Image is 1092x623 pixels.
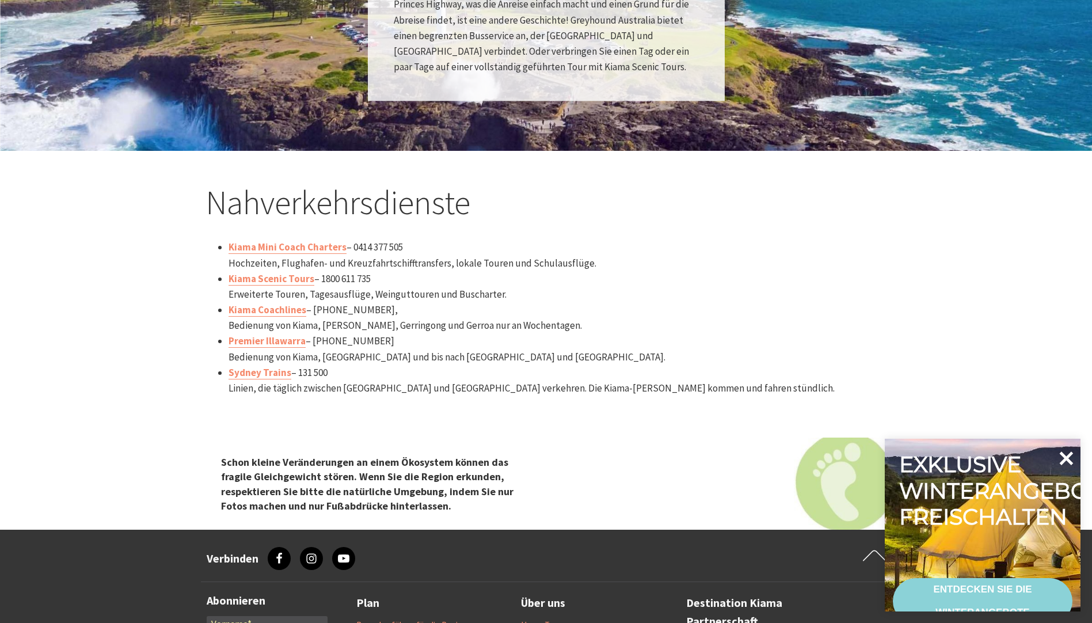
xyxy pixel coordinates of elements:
[229,271,887,302] li: – 1800 611 735 Erweiterte Touren, Tagesausflüge, Weinguttouren und Buscharter.
[899,451,1026,530] div: Exklusive Winterangebote freischalten
[229,303,306,317] a: Kiama Coachlines
[521,594,565,613] a: Über uns
[229,365,887,396] li: – 131 500 Linien, die täglich zwischen [GEOGRAPHIC_DATA] und [GEOGRAPHIC_DATA] verkehren. Die Kia...
[229,272,314,286] a: Kiama Scenic Tours
[229,333,887,364] li: – [PHONE_NUMBER] Bedienung von Kiama, [GEOGRAPHIC_DATA] und bis nach [GEOGRAPHIC_DATA] und [GEOGR...
[207,594,328,607] h3: Abonnieren
[221,455,513,512] strong: Schon kleine Veränderungen an einem Ökosystem können das fragile Gleichgewicht stören. Wenn Sie d...
[207,552,258,565] h3: Verbinden
[229,335,306,348] a: Premier Illawarra
[229,240,887,271] li: – 0414 377 505 Hochzeiten, Flughafen- und Kreuzfahrtschifftransfers, lokale Touren und Schulausfl...
[229,302,887,333] li: – [PHONE_NUMBER], Bedienung von Kiama, [PERSON_NAME], Gerringong und Gerroa nur an Wochentagen.
[206,183,887,223] h2: Nahverkehrsdienste
[356,594,379,613] a: Plan
[229,366,291,379] a: Sydney Trains
[229,241,347,254] a: Kiama Mini Coach Charters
